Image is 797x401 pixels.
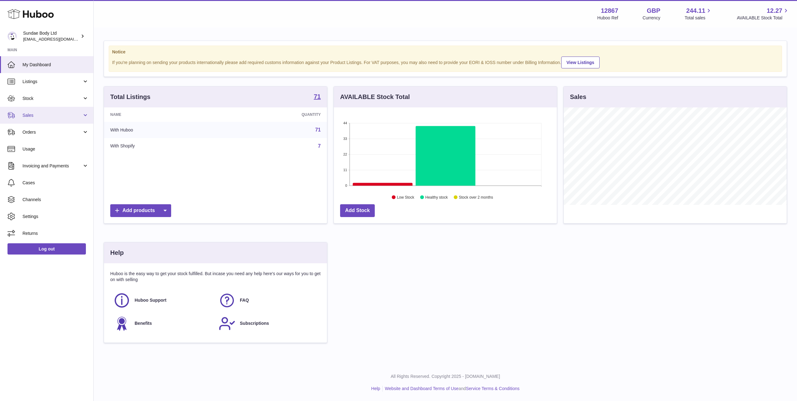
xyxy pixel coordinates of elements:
p: All Rights Reserved. Copyright 2025 - [DOMAIN_NAME] [99,374,792,379]
td: With Huboo [104,122,224,138]
th: Quantity [224,107,327,122]
span: 12.27 [767,7,782,15]
a: Benefits [113,315,212,332]
text: Low Stock [397,195,414,200]
span: My Dashboard [22,62,89,68]
a: Subscriptions [219,315,318,332]
span: Huboo Support [135,297,166,303]
h3: Help [110,249,124,257]
div: If you're planning on sending your products internationally please add required customs informati... [112,56,779,68]
li: and [383,386,519,392]
span: Invoicing and Payments [22,163,82,169]
text: 11 [343,168,347,172]
h3: Sales [570,93,586,101]
text: 22 [343,152,347,156]
span: 244.11 [686,7,705,15]
div: Huboo Ref [597,15,618,21]
span: [EMAIL_ADDRESS][DOMAIN_NAME] [23,37,92,42]
strong: 71 [314,93,321,100]
span: Stock [22,96,82,101]
h3: Total Listings [110,93,151,101]
td: With Shopify [104,138,224,154]
a: 12.27 AVAILABLE Stock Total [737,7,790,21]
a: 7 [318,143,321,149]
a: Service Terms & Conditions [466,386,520,391]
th: Name [104,107,224,122]
span: Subscriptions [240,320,269,326]
a: Add products [110,204,171,217]
a: 244.11 Total sales [685,7,712,21]
div: Sundae Body Ltd [23,30,79,42]
span: Usage [22,146,89,152]
text: 0 [345,184,347,187]
a: Huboo Support [113,292,212,309]
span: Returns [22,230,89,236]
h3: AVAILABLE Stock Total [340,93,410,101]
span: Orders [22,129,82,135]
img: felicity@sundaebody.com [7,32,17,41]
a: Log out [7,243,86,255]
span: Benefits [135,320,152,326]
text: 44 [343,121,347,125]
a: Help [371,386,380,391]
span: AVAILABLE Stock Total [737,15,790,21]
strong: 12867 [601,7,618,15]
div: Currency [643,15,661,21]
a: View Listings [561,57,600,68]
span: Settings [22,214,89,220]
text: 33 [343,137,347,141]
a: Website and Dashboard Terms of Use [385,386,458,391]
a: Add Stock [340,204,375,217]
span: Listings [22,79,82,85]
p: Huboo is the easy way to get your stock fulfilled. But incase you need any help here's our ways f... [110,271,321,283]
a: 71 [315,127,321,132]
span: Sales [22,112,82,118]
a: 71 [314,93,321,101]
a: FAQ [219,292,318,309]
text: Healthy stock [425,195,448,200]
text: Stock over 2 months [459,195,493,200]
span: Total sales [685,15,712,21]
strong: GBP [647,7,660,15]
strong: Notice [112,49,779,55]
span: Cases [22,180,89,186]
span: FAQ [240,297,249,303]
span: Channels [22,197,89,203]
